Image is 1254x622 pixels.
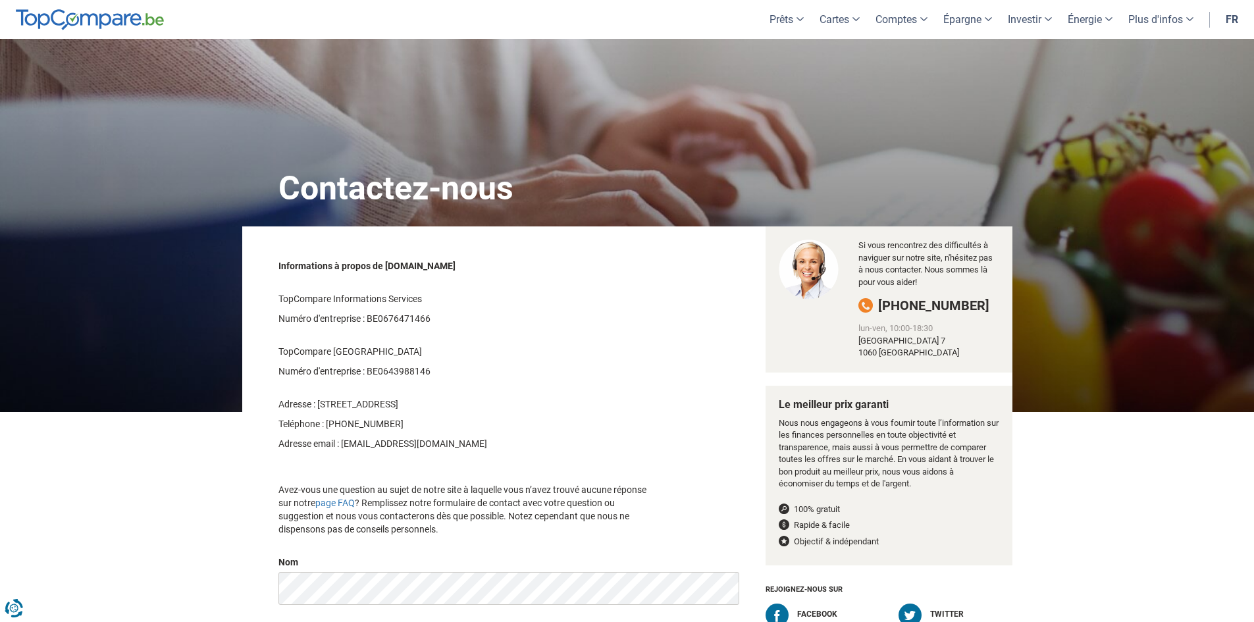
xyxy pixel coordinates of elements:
p: Numéro d'entreprise : BE0676471466 [278,312,659,325]
span: Twitter [930,609,964,619]
div: lun-ven, 10:00-18:30 [858,323,999,335]
img: We are happy to speak to you [779,240,839,299]
p: Si vous rencontrez des difficultés à naviguer sur notre site, n'hésitez pas à nous contacter. Nou... [858,240,999,288]
p: Nous nous engageons à vous fournir toute l’information sur les finances personnelles en toute obj... [779,417,999,490]
span: [PHONE_NUMBER] [878,298,989,313]
h4: Le meilleur prix garanti [779,399,999,411]
p: Avez-vous une question au sujet de notre site à laquelle vous n’avez trouvé aucune réponse sur no... [278,483,659,536]
li: Rapide & facile [779,519,999,532]
label: Nom [278,556,298,569]
span: Facebook [797,609,837,619]
p: Adresse email : [EMAIL_ADDRESS][DOMAIN_NAME] [278,437,659,450]
p: Numéro d'entreprise : BE0643988146 [278,365,659,378]
strong: Informations à propos de [DOMAIN_NAME] [278,261,456,271]
h5: Rejoignez-nous sur [766,579,1012,597]
a: page FAQ [315,498,355,508]
li: Objectif & indépendant [779,536,999,548]
h1: Contactez-nous [252,138,1003,226]
li: 100% gratuit [779,504,999,516]
p: Adresse : [STREET_ADDRESS] [278,398,659,411]
img: TopCompare [16,9,164,30]
div: [GEOGRAPHIC_DATA] 7 1060 [GEOGRAPHIC_DATA] [858,335,999,359]
p: TopCompare Informations Services [278,292,659,305]
p: TopCompare [GEOGRAPHIC_DATA] [278,345,659,358]
p: Teléphone : [PHONE_NUMBER] [278,417,659,430]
